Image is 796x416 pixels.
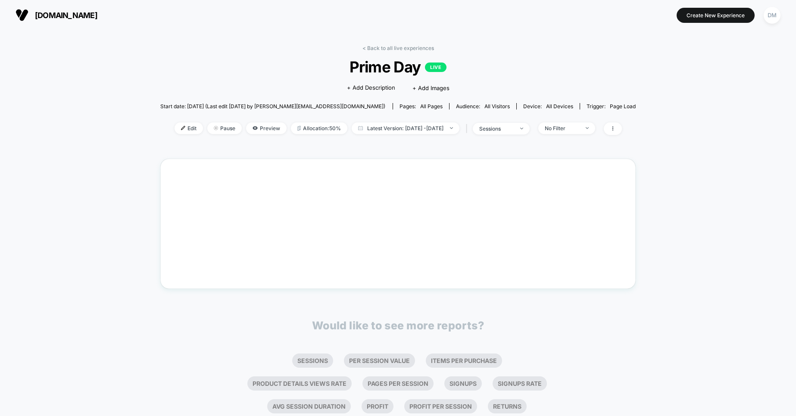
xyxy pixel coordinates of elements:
[247,376,352,391] li: Product Details Views Rate
[420,103,443,109] span: all pages
[764,7,780,24] div: DM
[292,353,333,368] li: Sessions
[493,376,547,391] li: Signups Rate
[358,126,363,130] img: calendar
[610,103,636,109] span: Page Load
[516,103,580,109] span: Device:
[450,127,453,129] img: end
[297,126,301,131] img: rebalance
[362,376,434,391] li: Pages Per Session
[484,103,510,109] span: All Visitors
[761,6,783,24] button: DM
[404,399,477,413] li: Profit Per Session
[267,399,351,413] li: Avg Session Duration
[246,122,287,134] span: Preview
[677,8,755,23] button: Create New Experience
[425,63,446,72] p: LIVE
[464,122,473,135] span: |
[587,103,636,109] div: Trigger:
[362,45,434,51] a: < Back to all live experiences
[175,122,203,134] span: Edit
[160,103,385,109] span: Start date: [DATE] (Last edit [DATE] by [PERSON_NAME][EMAIL_ADDRESS][DOMAIN_NAME])
[400,103,443,109] div: Pages:
[13,8,100,22] button: [DOMAIN_NAME]
[520,128,523,129] img: end
[347,84,395,92] span: + Add Description
[35,11,97,20] span: [DOMAIN_NAME]
[312,319,484,332] p: Would like to see more reports?
[362,399,393,413] li: Profit
[207,122,242,134] span: Pause
[545,125,579,131] div: No Filter
[214,126,218,130] img: end
[181,126,185,130] img: edit
[291,122,347,134] span: Allocation: 50%
[352,122,459,134] span: Latest Version: [DATE] - [DATE]
[16,9,28,22] img: Visually logo
[412,84,450,91] span: + Add Images
[344,353,415,368] li: Per Session Value
[546,103,573,109] span: all devices
[479,125,514,132] div: sessions
[456,103,510,109] div: Audience:
[586,127,589,129] img: end
[488,399,527,413] li: Returns
[426,353,502,368] li: Items Per Purchase
[184,58,612,76] span: Prime Day
[444,376,482,391] li: Signups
